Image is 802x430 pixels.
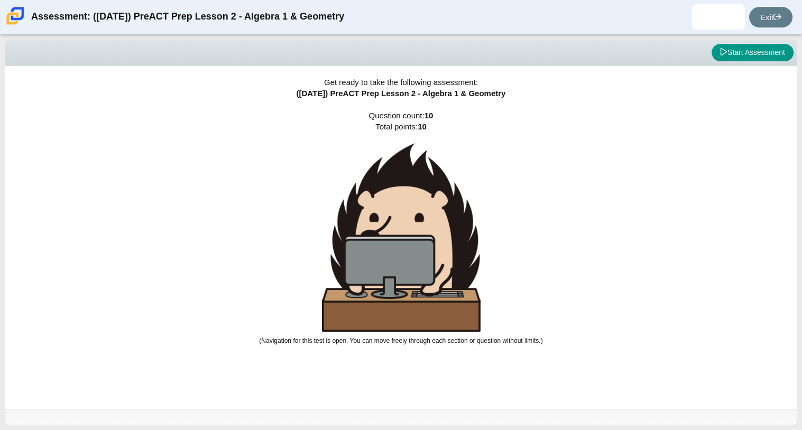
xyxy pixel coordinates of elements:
[4,5,26,27] img: Carmen School of Science & Technology
[712,44,794,62] button: Start Assessment
[31,4,344,30] div: Assessment: ([DATE]) PreACT Prep Lesson 2 - Algebra 1 & Geometry
[418,122,427,131] b: 10
[324,78,478,87] span: Get ready to take the following assessment:
[425,111,434,120] b: 10
[4,20,26,29] a: Carmen School of Science & Technology
[259,337,542,344] small: (Navigation for this test is open. You can move freely through each section or question without l...
[297,89,506,98] span: ([DATE]) PreACT Prep Lesson 2 - Algebra 1 & Geometry
[710,8,727,25] img: heidi.estrada.Fhmxfo
[259,111,542,344] span: Question count: Total points:
[322,143,481,332] img: hedgehog-behind-computer-large.png
[749,7,792,27] a: Exit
